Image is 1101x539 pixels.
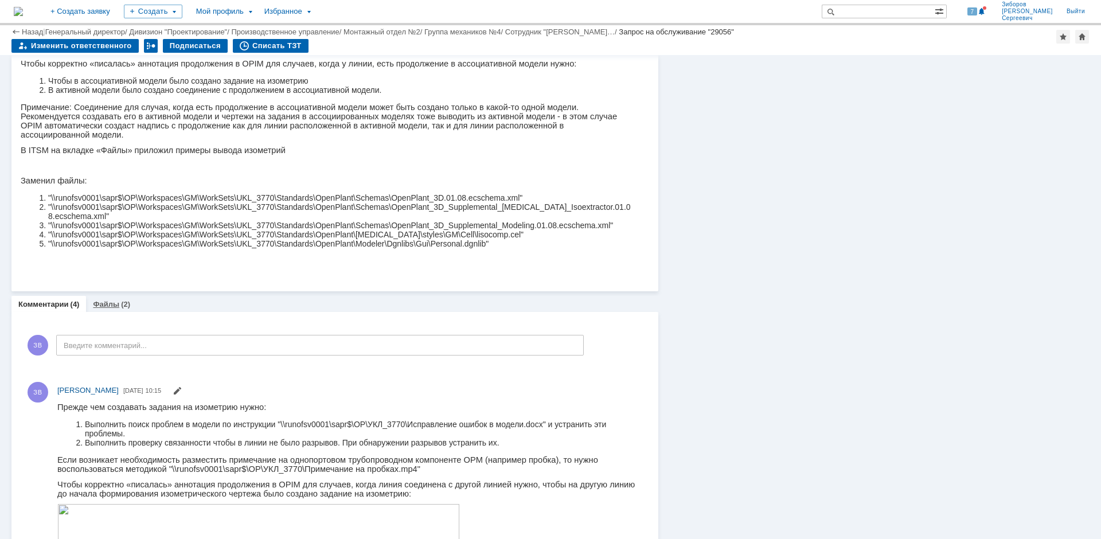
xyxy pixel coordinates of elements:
[18,300,69,308] a: Комментарии
[173,388,182,397] span: Редактировать
[1075,30,1089,44] div: Сделать домашней страницей
[93,300,119,308] a: Файлы
[14,7,23,16] a: Перейти на домашнюю страницу
[129,28,227,36] a: Дивизион "Проектирование"
[28,17,579,36] li: Выполнить поиск проблем в модели по инструкции "\\runofsv0001\sapr$\OP\УКЛ_3770\Исправление ошибо...
[1002,1,1053,8] span: Зиборов
[343,28,424,36] div: /
[45,28,130,36] div: /
[123,387,143,394] span: [DATE]
[28,335,48,356] span: ЗВ
[232,28,344,36] div: /
[57,386,119,395] span: [PERSON_NAME]
[505,28,615,36] a: Сотрудник "[PERSON_NAME]…
[424,28,501,36] a: Группа механиков №4
[1002,15,1053,22] span: Сергеевич
[28,119,613,128] li: В активной модели было создано соединение с продолжением в ассоциативной модели.
[71,300,80,308] div: (4)
[144,39,158,53] div: Работа с массовостью
[424,28,505,36] div: /
[28,26,613,36] li: Выполнить проверку связанности чтобы в линии не было разрывов. При обнаружении разрывов устранить...
[1056,30,1070,44] div: Добавить в избранное
[28,272,613,282] li: "\\runofsv0001\sapr$\OP\Workspaces\GM\WorkSets\UKL_3770\Standards\OpenPlant\Modeler\Dgnlibs\Gui\P...
[14,7,23,16] img: logo
[22,28,43,36] a: Назад
[43,27,45,36] div: |
[619,28,734,36] div: Запрос на обслуживание "29056"
[505,28,619,36] div: /
[343,28,420,36] a: Монтажный отдел №2
[45,28,125,36] a: Генеральный директор
[28,36,579,45] li: Выполнить проверку связанности чтобы в линии не было разрывов. При обнаружении разрывов устранить...
[28,254,613,263] li: "\\runofsv0001\sapr$\OP\Workspaces\GM\WorkSets\UKL_3770\Standards\OpenPlant\Schemas\OpenPlant_3D_...
[28,304,579,314] li: Чтобы в ассоциативной модели было создано задание на изометрию
[124,5,182,18] div: Создать
[232,28,339,36] a: Производственное управление
[121,300,130,308] div: (2)
[1002,8,1053,15] span: [PERSON_NAME]
[967,7,978,15] span: 7
[28,263,613,272] li: "\\runofsv0001\sapr$\OP\Workspaces\GM\WorkSets\UKL_3770\Standards\OpenPlant\[MEDICAL_DATA]\styles...
[28,110,613,119] li: Чтобы в ассоциативной модели было создано задание на изометрию
[28,226,613,236] li: "\\runofsv0001\sapr$\OP\Workspaces\GM\WorkSets\UKL_3770\Standards\OpenPlant\Schemas\OpenPlant_3D....
[935,5,946,16] span: Расширенный поиск
[129,28,231,36] div: /
[28,17,613,26] li: Выполнить поиск проблем в модели по инструкции "\\runofsv0001\sapr$\OP\УКЛ_3770\Исправление ошибо...
[146,387,162,394] span: 10:15
[28,236,613,254] li: "\\runofsv0001\sapr$\OP\Workspaces\GM\WorkSets\UKL_3770\Standards\OpenPlant\Schemas\OpenPlant_3D_...
[57,385,119,396] a: [PERSON_NAME]
[28,314,579,323] li: В активной модели было создано соединение с продолжением в ассоциативной модели.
